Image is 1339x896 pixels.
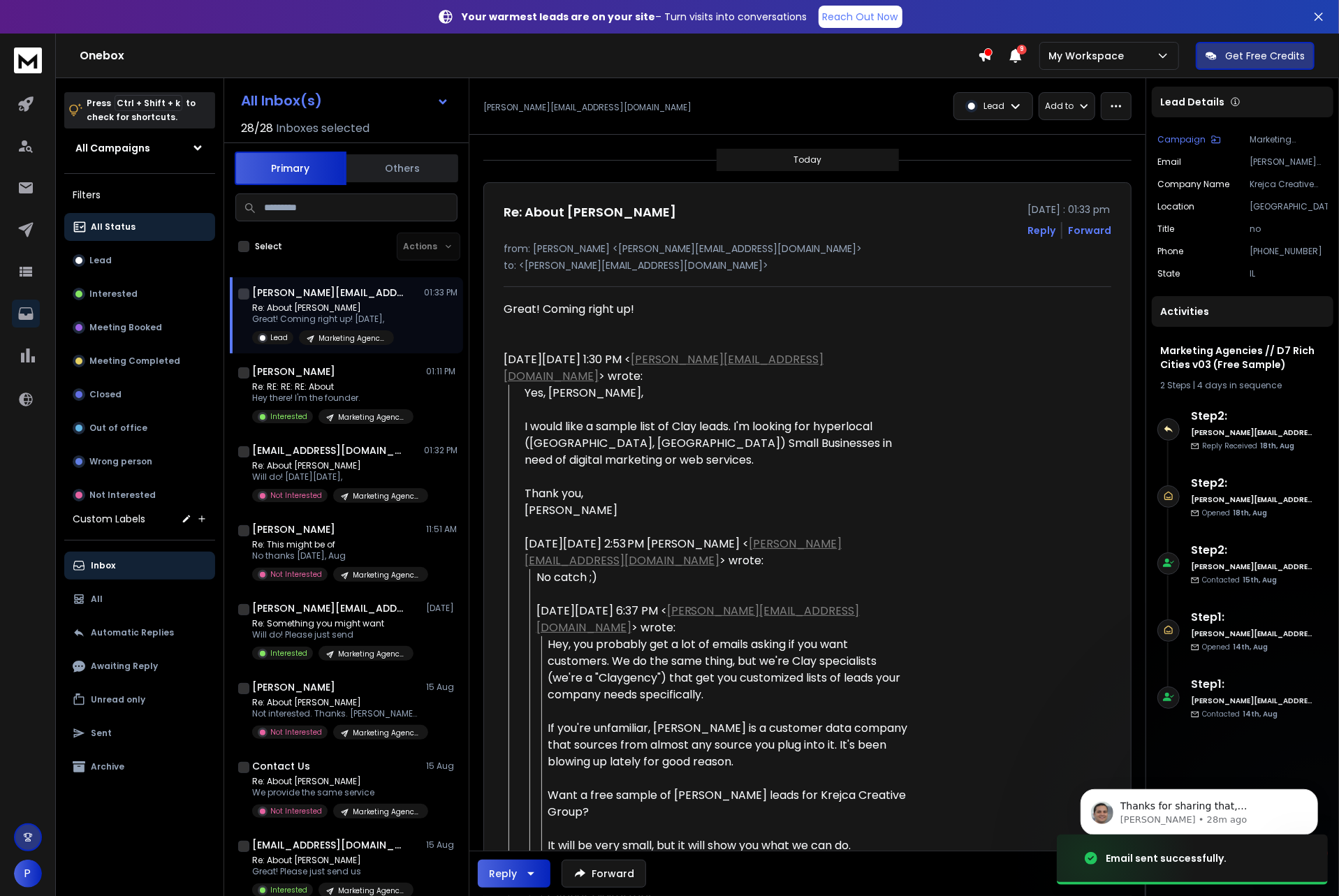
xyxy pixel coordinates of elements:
[426,839,458,851] p: 15 Aug
[252,838,406,852] h1: [EMAIL_ADDRESS][DOMAIN_NAME]
[1197,379,1282,391] span: 4 days in sequence
[270,648,307,659] p: Interested
[424,287,458,298] p: 01:33 PM
[64,481,215,509] button: Not Interested
[1157,179,1229,190] p: Company Name
[426,366,458,377] p: 01:11 PM
[270,411,307,422] p: Interested
[1250,223,1328,235] p: no
[1157,156,1181,168] p: Email
[353,807,420,817] p: Marketing Agencies // D7 Rich Cities v03 (Free Sample)
[525,536,842,568] a: [PERSON_NAME][EMAIL_ADDRESS][DOMAIN_NAME]
[1191,696,1313,706] h6: [PERSON_NAME][EMAIL_ADDRESS][DOMAIN_NAME]
[91,627,174,638] p: Automatic Replies
[1106,851,1227,865] div: Email sent successfully.
[1152,296,1333,327] div: Activities
[1027,223,1055,237] button: Reply
[504,301,912,318] div: Great! Coming right up!
[1191,561,1313,572] h6: [PERSON_NAME][EMAIL_ADDRESS][DOMAIN_NAME]
[64,347,215,375] button: Meeting Completed
[504,351,912,385] div: [DATE][DATE] 1:30 PM < > wrote:
[1160,380,1325,391] div: |
[87,96,196,124] p: Press to check for shortcuts.
[252,629,414,640] p: Will do! Please just send
[14,47,42,73] img: logo
[1202,508,1267,518] p: Opened
[14,860,42,888] span: P
[91,728,112,739] p: Sent
[252,286,406,300] h1: [PERSON_NAME][EMAIL_ADDRESS][DOMAIN_NAME]
[504,351,824,384] a: [PERSON_NAME][EMAIL_ADDRESS][DOMAIN_NAME]
[424,445,458,456] p: 01:32 PM
[252,697,420,708] p: Re: About [PERSON_NAME]
[89,456,152,467] p: Wrong person
[252,759,310,773] h1: Contact Us
[1160,379,1191,391] span: 2 Steps
[525,418,912,469] div: I would like a sample list of Clay leads. I'm looking for hyperlocal ([GEOGRAPHIC_DATA], [GEOGRAP...
[462,10,807,24] p: – Turn visits into conversations
[252,522,335,536] h1: [PERSON_NAME]
[426,524,458,535] p: 11:51 AM
[89,322,162,333] p: Meeting Booked
[353,491,420,501] p: Marketing Agencies // D7 Rich Cities v03 (Free Sample)
[64,213,215,241] button: All Status
[983,101,1004,112] p: Lead
[1250,156,1328,168] p: [PERSON_NAME][EMAIL_ADDRESS][DOMAIN_NAME]
[252,314,394,325] p: Great! Coming right up! [DATE],
[1260,441,1294,451] span: 18th, Aug
[252,787,420,798] p: We provide the same service
[1225,49,1305,63] p: Get Free Credits
[252,392,414,404] p: Hey there! I'm the founder.
[89,389,122,400] p: Closed
[426,682,458,693] p: 15 Aug
[1250,246,1328,257] p: [PHONE_NUMBER]
[1191,494,1313,505] h6: [PERSON_NAME][EMAIL_ADDRESS][DOMAIN_NAME]
[1017,45,1027,54] span: 9
[252,550,420,561] p: No thanks [DATE], Aug
[1157,134,1206,145] p: Campaign
[504,242,1111,256] p: from: [PERSON_NAME] <[PERSON_NAME][EMAIL_ADDRESS][DOMAIN_NAME]>
[1191,475,1313,492] h6: Step 2 :
[1202,575,1277,585] p: Contacted
[270,490,322,501] p: Not Interested
[91,221,136,233] p: All Status
[80,47,978,64] h1: Onebox
[1202,709,1278,719] p: Contacted
[1068,223,1111,237] div: Forward
[483,102,692,113] p: [PERSON_NAME][EMAIL_ADDRESS][DOMAIN_NAME]
[1191,609,1313,626] h6: Step 1 :
[89,423,147,434] p: Out of office
[64,652,215,680] button: Awaiting Reply
[525,502,912,519] div: [PERSON_NAME]
[64,247,215,274] button: Lead
[525,536,912,569] div: [DATE][DATE] 2:53 PM [PERSON_NAME] < > wrote:
[338,649,405,659] p: Marketing Agencies // D7 Rich Cities (Free campaign)
[1191,542,1313,559] h6: Step 2 :
[252,539,420,550] p: Re: This might be of
[64,719,215,747] button: Sent
[89,490,156,501] p: Not Interested
[1250,201,1328,212] p: [GEOGRAPHIC_DATA]
[1157,201,1194,212] p: location
[270,806,322,816] p: Not Interested
[426,761,458,772] p: 15 Aug
[1157,134,1221,145] button: Campaign
[338,412,405,423] p: Marketing Agencies // D7 Rich Cities v03 (Free Sample)
[252,680,335,694] h1: [PERSON_NAME]
[819,6,902,28] a: Reach Out Now
[252,443,406,457] h1: [EMAIL_ADDRESS][DOMAIN_NAME]
[91,761,124,772] p: Archive
[252,855,414,866] p: Re: About [PERSON_NAME]
[252,365,335,379] h1: [PERSON_NAME]
[1233,642,1268,652] span: 14th, Aug
[252,302,394,314] p: Re: About [PERSON_NAME]
[1157,268,1180,279] p: State
[1157,223,1174,235] p: title
[276,120,369,137] h3: Inboxes selected
[1233,508,1267,518] span: 18th, Aug
[64,619,215,647] button: Automatic Replies
[1250,268,1328,279] p: IL
[478,860,550,888] button: Reply
[89,288,138,300] p: Interested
